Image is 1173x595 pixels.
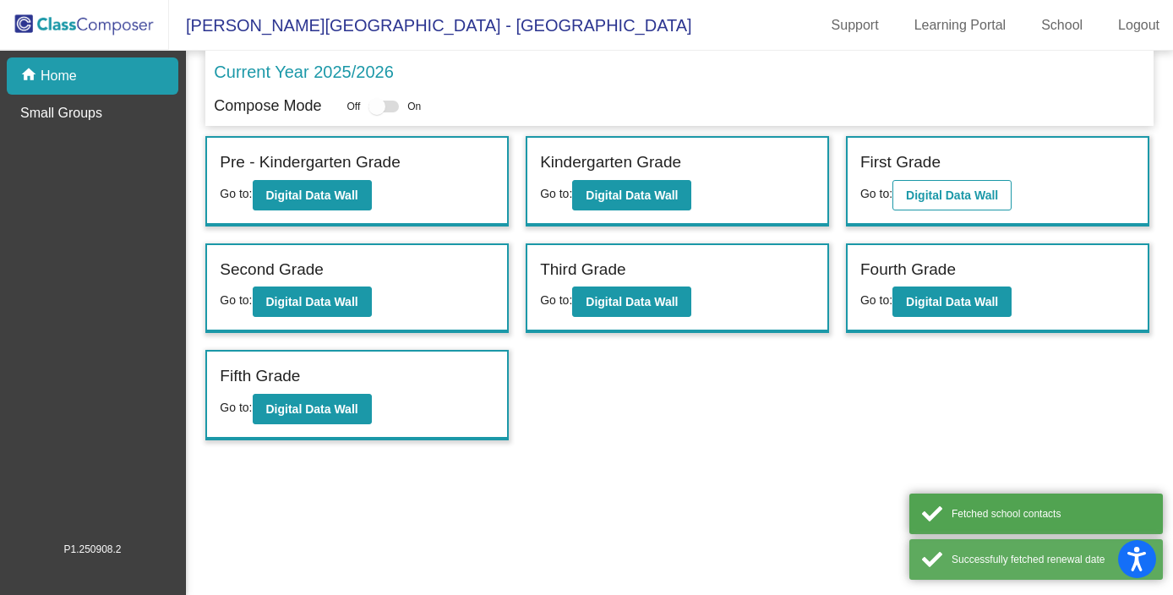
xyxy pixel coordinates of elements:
[20,66,41,86] mat-icon: home
[220,187,252,200] span: Go to:
[586,188,678,202] b: Digital Data Wall
[572,287,691,317] button: Digital Data Wall
[540,187,572,200] span: Go to:
[1028,12,1096,39] a: School
[906,188,998,202] b: Digital Data Wall
[169,12,692,39] span: [PERSON_NAME][GEOGRAPHIC_DATA] - [GEOGRAPHIC_DATA]
[572,180,691,210] button: Digital Data Wall
[20,103,102,123] p: Small Groups
[266,295,358,308] b: Digital Data Wall
[860,150,941,175] label: First Grade
[220,401,252,414] span: Go to:
[892,287,1012,317] button: Digital Data Wall
[220,258,324,282] label: Second Grade
[41,66,77,86] p: Home
[586,295,678,308] b: Digital Data Wall
[901,12,1020,39] a: Learning Portal
[818,12,892,39] a: Support
[407,99,421,114] span: On
[906,295,998,308] b: Digital Data Wall
[1105,12,1173,39] a: Logout
[220,364,300,389] label: Fifth Grade
[540,293,572,307] span: Go to:
[266,402,358,416] b: Digital Data Wall
[860,258,956,282] label: Fourth Grade
[860,293,892,307] span: Go to:
[892,180,1012,210] button: Digital Data Wall
[214,95,321,117] p: Compose Mode
[214,59,393,85] p: Current Year 2025/2026
[346,99,360,114] span: Off
[266,188,358,202] b: Digital Data Wall
[253,394,372,424] button: Digital Data Wall
[540,258,625,282] label: Third Grade
[540,150,681,175] label: Kindergarten Grade
[253,180,372,210] button: Digital Data Wall
[952,506,1150,521] div: Fetched school contacts
[860,187,892,200] span: Go to:
[220,150,400,175] label: Pre - Kindergarten Grade
[253,287,372,317] button: Digital Data Wall
[220,293,252,307] span: Go to:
